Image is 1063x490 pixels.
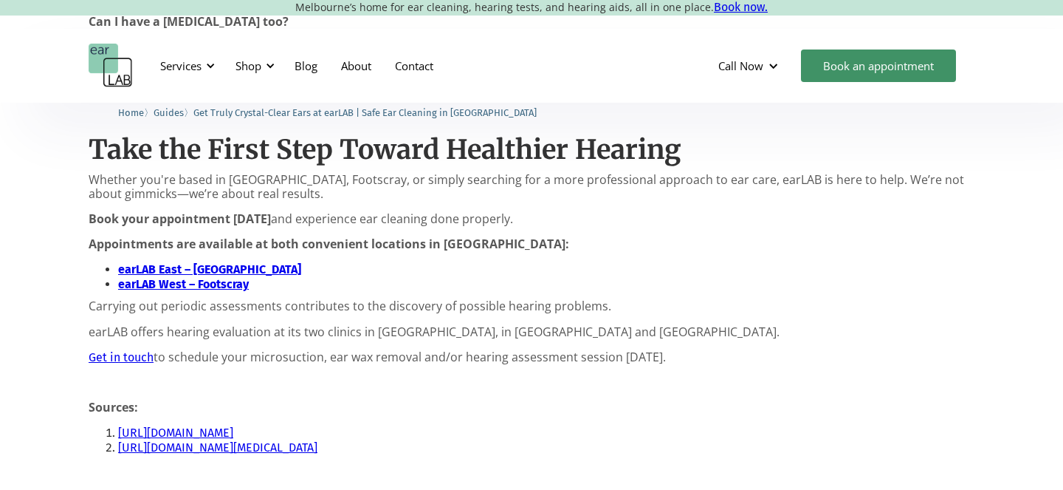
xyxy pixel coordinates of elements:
[801,50,956,82] a: Book an appointment
[118,426,233,440] a: [URL][DOMAIN_NAME]
[151,44,219,88] div: Services
[89,44,133,88] a: home
[160,58,202,73] div: Services
[193,107,537,118] span: Get Truly Crystal-Clear Ears at earLAB | Safe Ear Cleaning in [GEOGRAPHIC_DATA]
[89,375,974,389] p: ‍
[89,325,974,339] p: earLAB offers hearing evaluation at its two clinics in [GEOGRAPHIC_DATA], in [GEOGRAPHIC_DATA] an...
[89,211,271,227] strong: Book your appointment [DATE]
[329,44,383,87] a: About
[235,58,261,73] div: Shop
[118,440,317,455] a: [URL][DOMAIN_NAME][MEDICAL_DATA]
[89,236,569,252] strong: Appointments are available at both convenient locations in [GEOGRAPHIC_DATA]:
[89,463,974,477] p: ‍
[118,107,144,118] span: Home
[154,105,193,120] li: 〉
[118,262,301,276] a: earLAB East – [GEOGRAPHIC_DATA]
[89,299,974,313] p: Carrying out periodic assessments contributes to the discovery of possible hearing problems.
[227,44,279,88] div: Shop
[89,399,138,415] strong: Sources:
[89,350,154,364] a: Get in touch
[89,212,974,226] p: and experience ear cleaning done properly.
[89,13,289,30] strong: Can I have a [MEDICAL_DATA] too?
[89,134,974,166] h2: Take the First Step Toward Healthier Hearing
[706,44,794,88] div: Call Now
[283,44,329,87] a: Blog
[383,44,445,87] a: Contact
[718,58,763,73] div: Call Now
[193,105,537,119] a: Get Truly Crystal-Clear Ears at earLAB | Safe Ear Cleaning in [GEOGRAPHIC_DATA]
[89,173,974,201] p: Whether you're based in [GEOGRAPHIC_DATA], Footscray, or simply searching for a more professional...
[118,105,154,120] li: 〉
[89,350,974,364] p: to schedule your microsuction, ear wax removal and/or hearing assessment session [DATE].
[154,105,184,119] a: Guides
[118,277,249,291] a: earLAB West – Footscray
[118,105,144,119] a: Home
[154,107,184,118] span: Guides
